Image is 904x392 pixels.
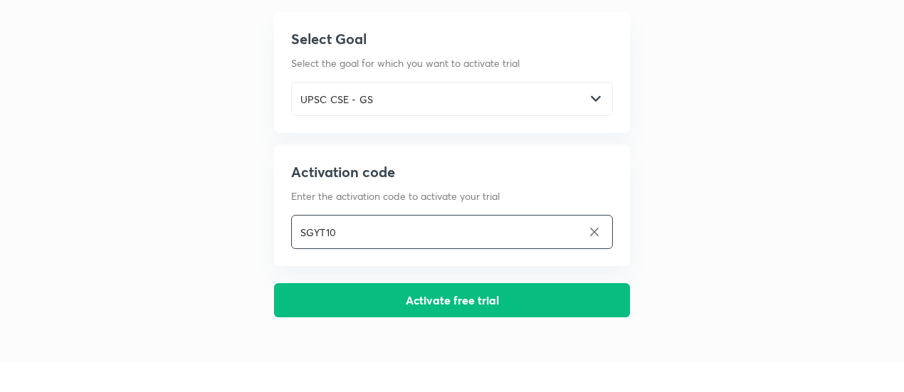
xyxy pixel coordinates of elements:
input: Enter activation code [292,218,582,247]
button: Activate free trial [274,283,630,317]
input: Select goal [292,85,585,114]
h5: Select Goal [291,28,613,50]
h5: Activation code [291,161,613,183]
img: - [591,94,601,104]
p: Enter the activation code to activate your trial [291,189,613,203]
p: Select the goal for which you want to activate trial [291,55,613,70]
